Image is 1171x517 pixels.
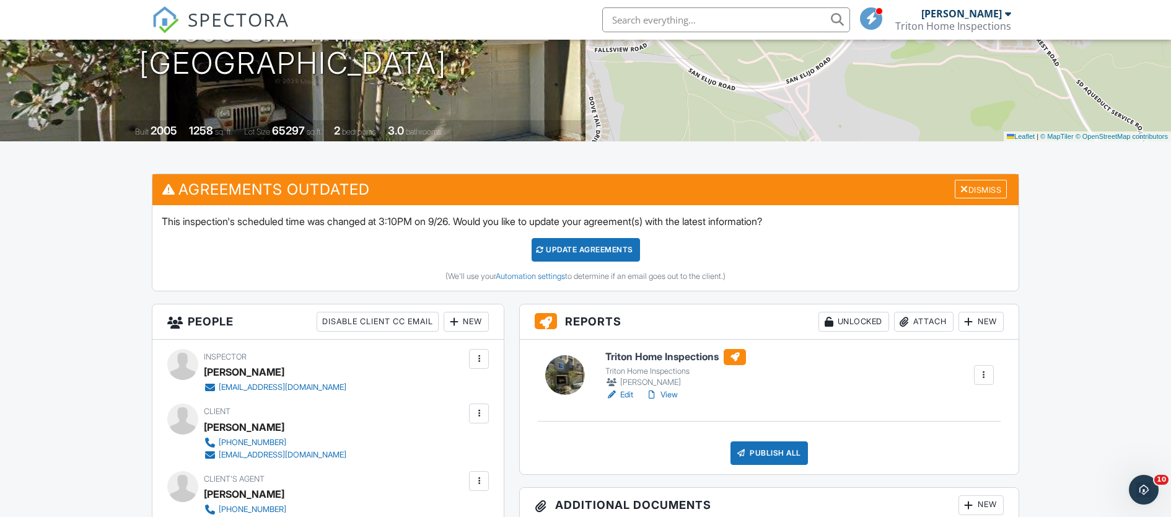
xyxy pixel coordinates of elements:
[646,389,678,401] a: View
[204,418,284,436] div: [PERSON_NAME]
[272,124,305,137] div: 65297
[602,7,850,32] input: Search everything...
[895,20,1011,32] div: Triton Home Inspections
[921,7,1002,20] div: [PERSON_NAME]
[958,495,1004,515] div: New
[605,349,746,389] a: Triton Home Inspections Triton Home Inspections [PERSON_NAME]
[152,174,1019,205] h3: Agreements Outdated
[204,407,230,416] span: Client
[215,127,232,136] span: sq. ft.
[204,474,265,484] span: Client's Agent
[204,449,346,461] a: [EMAIL_ADDRESS][DOMAIN_NAME]
[204,485,284,503] a: [PERSON_NAME]
[605,349,746,365] h6: Triton Home Inspections
[204,381,346,394] a: [EMAIL_ADDRESS][DOMAIN_NAME]
[334,124,340,137] div: 2
[1154,475,1169,485] span: 10
[532,238,640,262] div: Update Agreements
[204,352,247,361] span: Inspector
[605,389,633,401] a: Edit
[1007,133,1035,140] a: Leaflet
[151,124,177,137] div: 2005
[152,205,1019,291] div: This inspection's scheduled time was changed at 3:10PM on 9/26. Would you like to update your agr...
[307,127,322,136] span: sq.ft.
[152,304,504,340] h3: People
[958,312,1004,332] div: New
[1037,133,1038,140] span: |
[204,363,284,381] div: [PERSON_NAME]
[219,438,286,448] div: [PHONE_NUMBER]
[444,312,489,332] div: New
[135,127,149,136] span: Built
[388,124,404,137] div: 3.0
[605,376,746,389] div: [PERSON_NAME]
[406,127,441,136] span: bathrooms
[204,503,408,516] a: [PHONE_NUMBER]
[219,382,346,392] div: [EMAIL_ADDRESS][DOMAIN_NAME]
[955,180,1007,199] div: Dismiss
[894,312,954,332] div: Attach
[204,436,346,449] a: [PHONE_NUMBER]
[818,312,889,332] div: Unlocked
[520,304,1019,340] h3: Reports
[342,127,376,136] span: bedrooms
[317,312,439,332] div: Disable Client CC Email
[1040,133,1074,140] a: © MapTiler
[152,17,289,43] a: SPECTORA
[1129,475,1159,505] iframe: Intercom live chat
[605,366,746,376] div: Triton Home Inspections
[152,6,179,33] img: The Best Home Inspection Software - Spectora
[219,450,346,460] div: [EMAIL_ADDRESS][DOMAIN_NAME]
[730,441,808,465] div: Publish All
[1076,133,1168,140] a: © OpenStreetMap contributors
[244,127,270,136] span: Lot Size
[162,272,1009,281] div: (We'll use your to determine if an email goes out to the client.)
[219,505,286,515] div: [PHONE_NUMBER]
[496,272,565,281] a: Automation settings
[188,6,289,32] span: SPECTORA
[139,15,447,81] h1: 1399 Cattail Ct [GEOGRAPHIC_DATA]
[189,124,213,137] div: 1258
